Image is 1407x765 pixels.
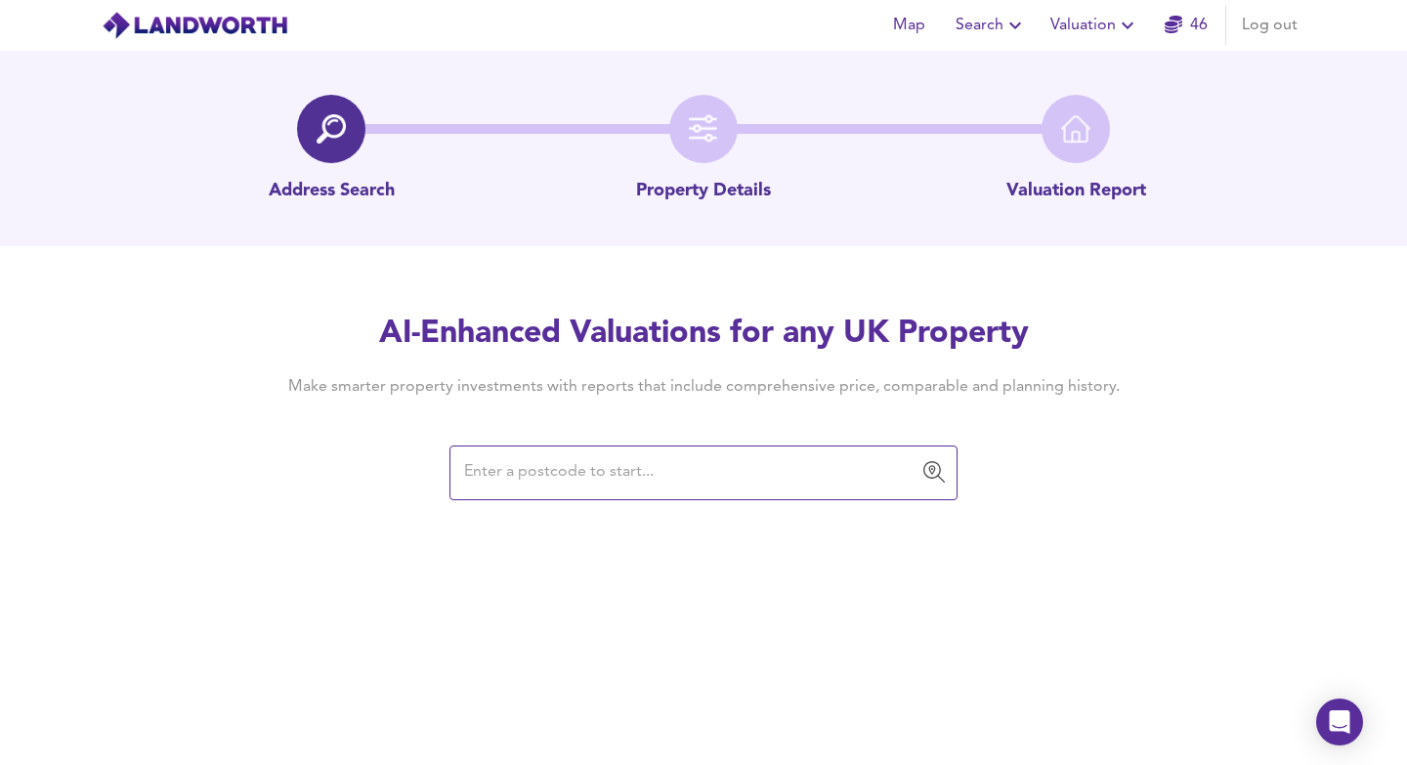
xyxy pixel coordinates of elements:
h2: AI-Enhanced Valuations for any UK Property [258,313,1149,356]
button: 46 [1155,6,1217,45]
a: 46 [1165,12,1208,39]
img: filter-icon [689,114,718,144]
button: Map [877,6,940,45]
span: Log out [1242,12,1298,39]
h4: Make smarter property investments with reports that include comprehensive price, comparable and p... [258,376,1149,398]
img: home-icon [1061,114,1090,144]
img: search-icon [317,114,346,144]
p: Valuation Report [1006,179,1146,204]
button: Search [948,6,1035,45]
div: Open Intercom Messenger [1316,699,1363,745]
span: Map [885,12,932,39]
p: Address Search [269,179,395,204]
span: Valuation [1050,12,1139,39]
img: logo [102,11,288,40]
p: Property Details [636,179,771,204]
input: Enter a postcode to start... [458,454,919,491]
button: Valuation [1043,6,1147,45]
button: Log out [1234,6,1305,45]
span: Search [956,12,1027,39]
